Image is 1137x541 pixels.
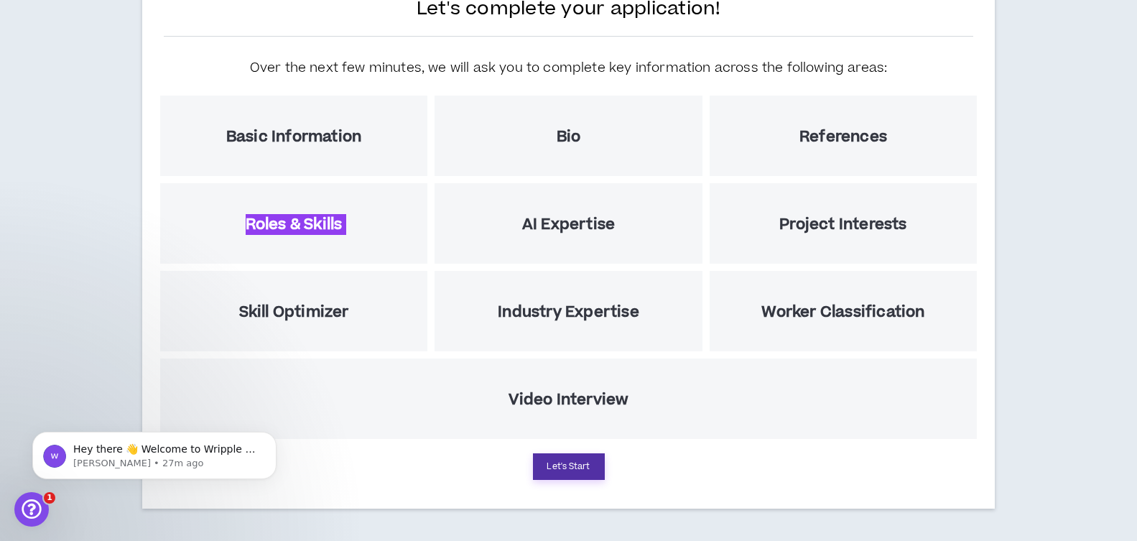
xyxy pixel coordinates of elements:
[522,216,615,233] h5: AI Expertise
[246,216,343,233] h5: Roles & Skills
[14,492,49,527] iframe: Intercom live chat
[761,303,924,321] h5: Worker Classification
[51,53,764,65] span: Hey there Welcome to Wripple Take a look around! If you have any questions, just reply to this me...
[96,409,191,466] button: Messages
[33,445,62,455] span: Home
[106,6,184,31] h1: Messages
[226,128,361,146] h5: Basic Information
[228,445,251,455] span: Help
[116,445,171,455] span: Messages
[11,402,298,502] iframe: Intercom notifications message
[779,216,906,233] h5: Project Interests
[137,67,187,82] div: • 27m ago
[44,492,55,504] span: 1
[252,6,278,32] div: Close
[17,52,45,80] img: Profile image for Morgan
[799,128,887,146] h5: References
[509,391,629,409] h5: Video Interview
[66,339,221,368] button: Send us a message
[498,303,639,321] h5: Industry Expertise
[192,409,287,466] button: Help
[250,58,888,78] h5: Over the next few minutes, we will ask you to complete key information across the following areas:
[51,67,134,82] div: [PERSON_NAME]
[533,453,605,480] button: Let's Start
[239,303,349,321] h5: Skill Optimizer
[557,128,581,146] h5: Bio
